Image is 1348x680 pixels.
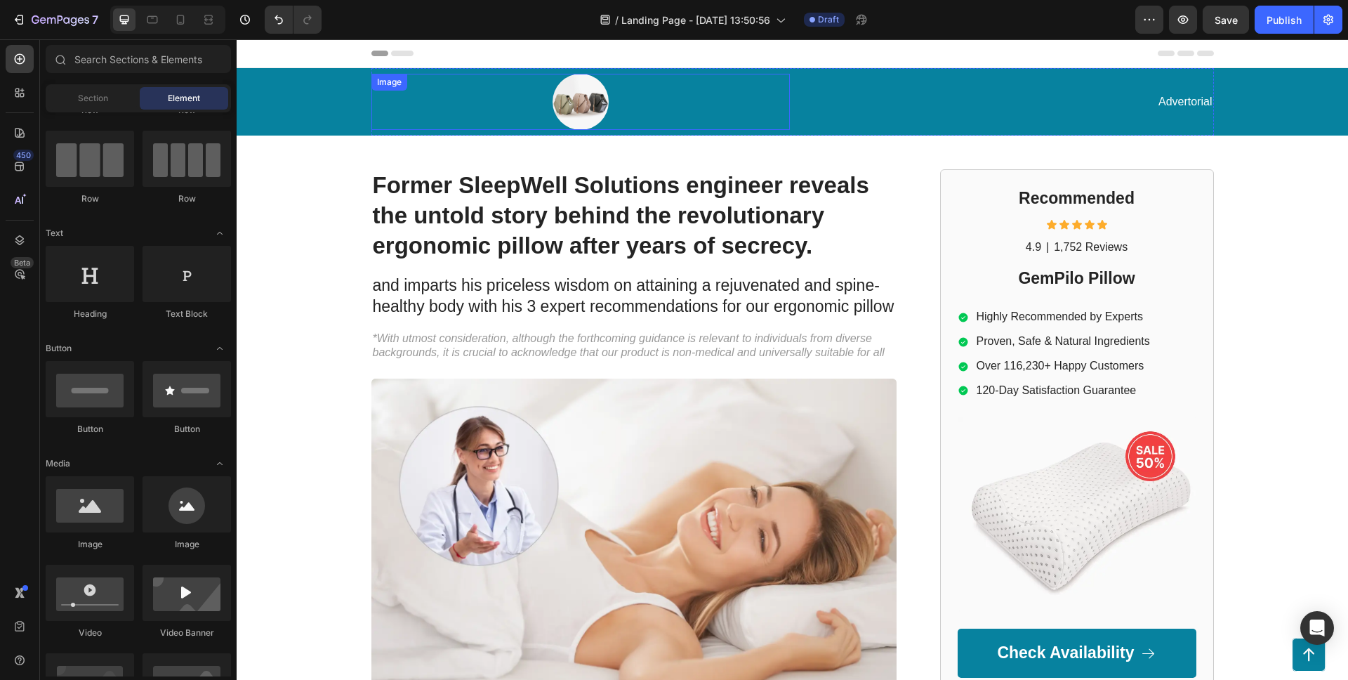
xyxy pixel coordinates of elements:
[559,54,977,72] div: Rich Text Editor. Editing area: main
[46,538,134,551] div: Image
[46,45,231,73] input: Search Sections & Elements
[721,589,960,639] a: Check Availability
[46,227,63,240] span: Text
[46,423,134,436] div: Button
[740,295,913,310] p: Proven, Safe & Natural Ingredients
[13,150,34,161] div: 450
[11,257,34,268] div: Beta
[621,13,770,27] span: Landing Page - [DATE] 13:50:56
[721,228,960,252] h2: GemPilo Pillow
[265,6,322,34] div: Undo/Redo
[1300,611,1334,645] div: Open Intercom Messenger
[143,308,231,320] div: Text Block
[1215,14,1238,26] span: Save
[168,92,200,105] span: Element
[136,236,659,278] p: and imparts his priceless wisdom on attaining a rejuvenated and spine-healthy body with his 3 exp...
[615,13,619,27] span: /
[143,192,231,205] div: Row
[740,271,913,286] p: Highly Recommended by Experts
[136,292,659,322] p: *With utmost consideration, although the forthcoming guidance is relevant to individuals from div...
[46,308,134,320] div: Heading
[209,452,231,475] span: Toggle open
[1255,6,1314,34] button: Publish
[1203,6,1249,34] button: Save
[46,627,134,639] div: Video
[740,344,913,359] p: 120-Day Satisfaction Guarantee
[810,201,812,216] p: |
[721,148,960,171] h2: Recommended
[143,423,231,436] div: Button
[237,39,1348,680] iframe: Design area
[817,201,891,216] p: 1,752 Reviews
[1267,13,1302,27] div: Publish
[46,457,70,470] span: Media
[209,222,231,244] span: Toggle open
[78,92,108,105] span: Section
[92,11,98,28] p: 7
[135,130,660,223] h1: Former SleepWell Solutions engineer reveals the untold story behind the revolutionary ergonomic p...
[143,627,231,639] div: Video Banner
[6,6,105,34] button: 7
[818,13,839,26] span: Draft
[46,342,72,355] span: Button
[143,538,231,551] div: Image
[560,55,976,70] p: Advertorial
[789,201,805,216] p: 4.9
[135,339,660,651] img: gempages_432750572815254551-bb5678ba-e2db-400f-adbe-f528ad76758d.webp
[740,320,913,334] p: Over 116,230+ Happy Customers
[209,337,231,360] span: Toggle open
[46,192,134,205] div: Row
[721,378,960,573] img: gempages_432750572815254551-2cd0dd65-f27b-41c6-94d0-a12992190d61.webp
